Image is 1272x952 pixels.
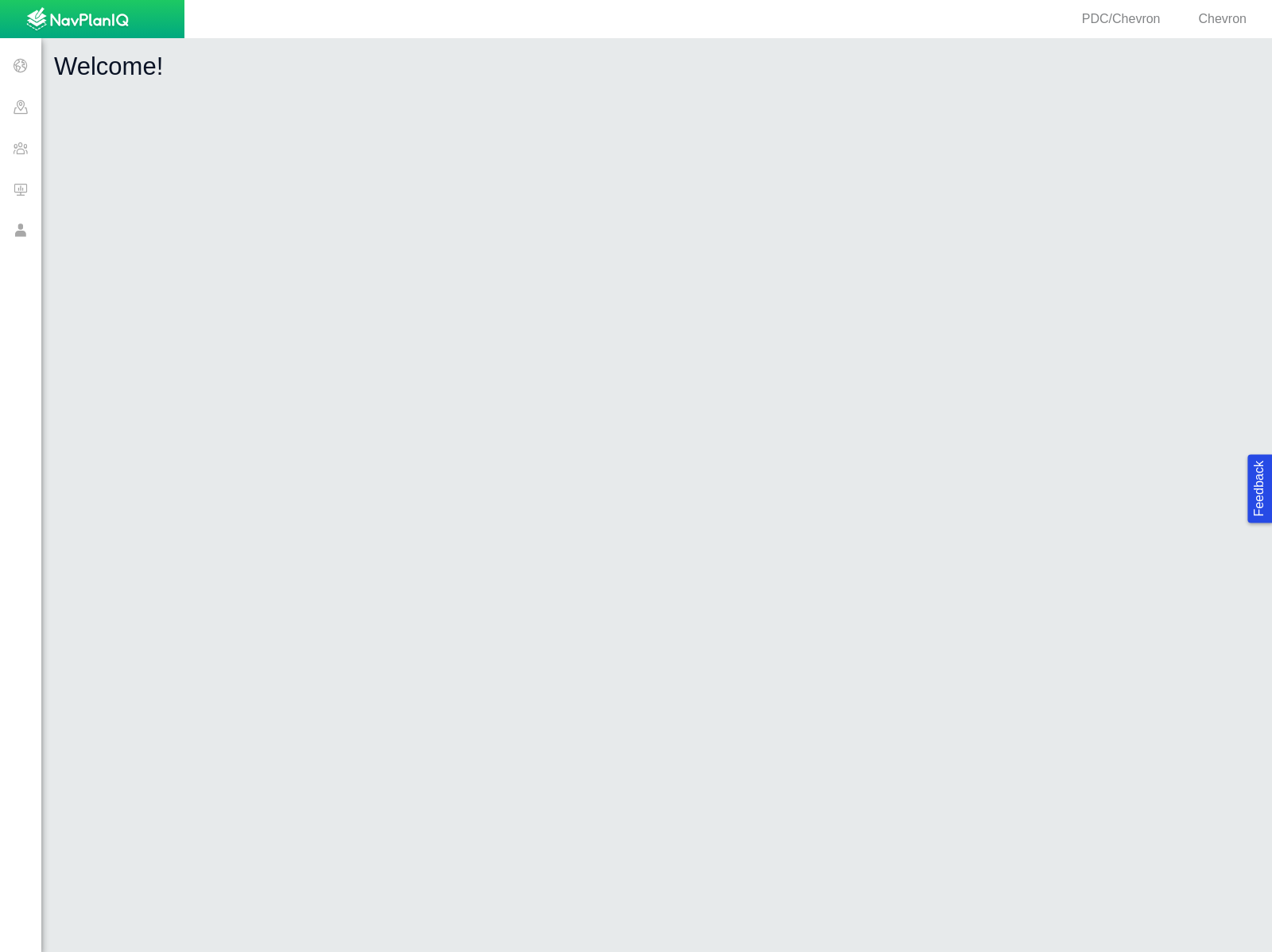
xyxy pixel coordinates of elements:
[1180,10,1253,29] div: Chevron
[1082,12,1161,25] span: PDC/Chevron
[26,7,129,33] img: UrbanGroupSolutionsTheme$USG_Images$logo.png
[54,51,1259,83] h1: Welcome!
[1247,454,1272,523] button: Feedback
[1199,12,1247,25] span: Chevron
